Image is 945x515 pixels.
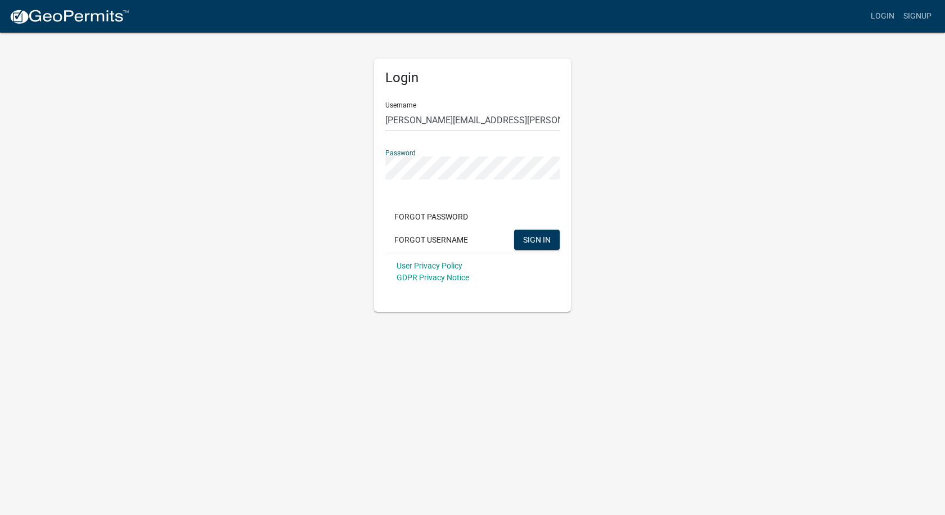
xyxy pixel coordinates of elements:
[397,273,469,282] a: GDPR Privacy Notice
[385,207,477,227] button: Forgot Password
[385,70,560,86] h5: Login
[866,6,899,27] a: Login
[514,230,560,250] button: SIGN IN
[523,235,551,244] span: SIGN IN
[397,261,462,270] a: User Privacy Policy
[385,230,477,250] button: Forgot Username
[899,6,936,27] a: Signup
